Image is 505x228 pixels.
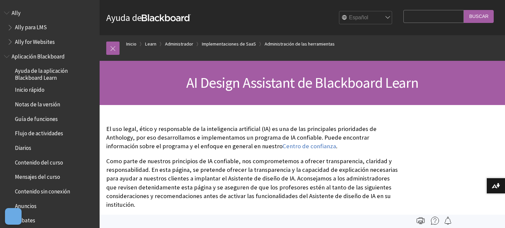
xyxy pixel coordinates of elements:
a: Inicio [126,40,136,48]
span: Debates [15,215,35,224]
a: Administración de las herramientas [265,40,335,48]
img: Follow this page [444,217,452,225]
span: Ally para LMS [15,22,47,31]
span: Diarios [15,142,31,151]
strong: Blackboard [142,14,191,21]
span: Ally for Websites [15,36,55,45]
span: Inicio rápido [15,84,44,93]
button: Abrir preferencias [5,208,22,225]
p: El uso legal, ético y responsable de la inteligencia artificial (IA) es una de las principales pr... [106,125,400,151]
span: Ayuda de la aplicación Blackboard Learn [15,65,95,81]
nav: Book outline for Anthology Ally Help [4,7,96,48]
a: Implementaciones de SaaS [202,40,256,48]
a: Ayuda deBlackboard [106,12,191,24]
input: Buscar [464,10,494,23]
a: Learn [145,40,156,48]
span: Mensajes del curso [15,171,60,180]
span: Notas de la versión [15,99,60,108]
span: Guía de funciones [15,113,58,122]
a: Administrador [165,40,193,48]
span: Aplicación Blackboard [12,51,65,60]
span: Ally [12,7,21,16]
span: Contenido sin conexión [15,186,70,195]
img: Print [417,217,425,225]
span: Contenido del curso [15,157,63,166]
img: More help [431,217,439,225]
span: AI Design Assistant de Blackboard Learn [186,73,419,92]
span: Flujo de actividades [15,128,63,137]
p: Como parte de nuestros principios de IA confiable, nos comprometemos a ofrecer transparencia, cla... [106,157,400,209]
select: Site Language Selector [339,11,392,25]
span: Anuncios [15,200,37,209]
a: Centro de confianza [283,142,336,150]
